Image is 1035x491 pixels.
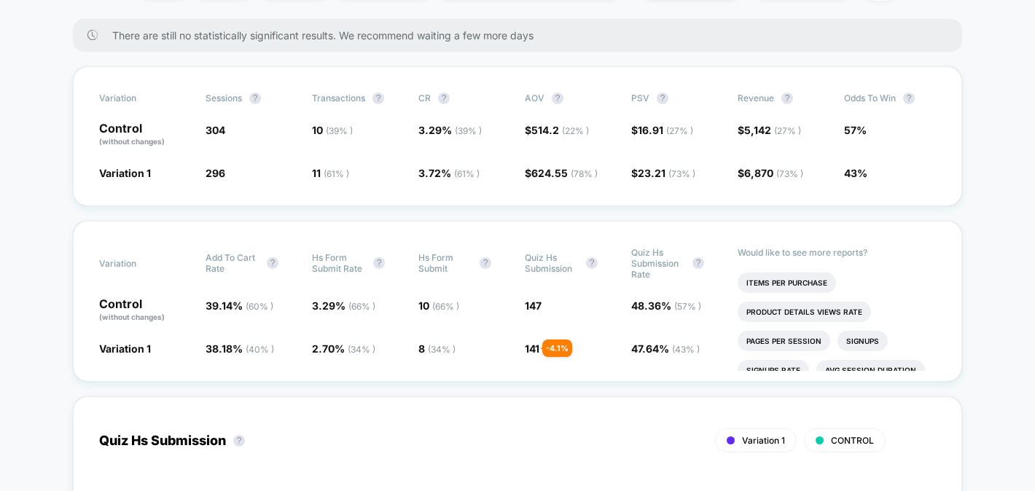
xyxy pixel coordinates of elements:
span: 514.2 [531,124,589,136]
span: 147 [525,299,542,312]
span: 39.14 % [206,299,273,312]
span: Quiz Hs Submission Rate [631,247,685,280]
span: ( 22 % ) [562,125,589,136]
span: 16.91 [638,124,693,136]
span: Hs Form Submit [418,252,472,274]
span: 8 [418,342,456,355]
span: $ [738,124,801,136]
span: AOV [525,93,544,103]
span: Hs Form Submit Rate [312,252,366,274]
span: ( 27 % ) [774,125,801,136]
span: ( 43 % ) [672,344,700,355]
button: ? [903,93,915,104]
span: Odds to Win [844,93,924,104]
div: - 4.1 % [542,339,572,357]
span: $ [525,124,589,136]
span: CR [418,93,431,103]
li: Product Details Views Rate [738,302,871,322]
span: 38.18 % [206,342,274,355]
span: ( 61 % ) [324,168,349,179]
span: ( 66 % ) [432,301,459,312]
span: ( 60 % ) [246,301,273,312]
span: $ [631,124,693,136]
span: Variation 1 [742,435,785,446]
button: ? [233,435,245,447]
li: Signups [837,331,888,351]
span: CONTROL [831,435,874,446]
span: 141 [525,342,539,355]
span: 48.36 % [631,299,701,312]
span: ( 66 % ) [348,301,375,312]
span: 23.21 [638,167,695,179]
li: Pages Per Session [738,331,830,351]
span: ( 73 % ) [776,168,803,179]
span: There are still no statistically significant results. We recommend waiting a few more days [112,29,933,42]
span: 43% [844,167,867,179]
li: Items Per Purchase [738,272,836,293]
span: 296 [206,167,225,179]
span: Revenue [738,93,774,103]
span: 624.55 [531,167,598,179]
span: 6,870 [744,167,803,179]
span: 3.72 % [418,167,480,179]
button: ? [692,257,704,269]
span: Variation 1 [99,167,151,179]
span: Add To Cart Rate [206,252,259,274]
span: ( 73 % ) [668,168,695,179]
li: Avg Session Duration [816,360,925,380]
button: ? [586,257,598,269]
span: 10 [312,124,353,136]
span: 304 [206,124,225,136]
button: ? [372,93,384,104]
span: ( 40 % ) [246,344,274,355]
p: Control [99,298,191,323]
span: (without changes) [99,137,165,146]
button: ? [267,257,278,269]
span: PSV [631,93,649,103]
button: ? [249,93,261,104]
p: Would like to see more reports? [738,247,936,258]
span: Variation [99,93,179,104]
li: Signups Rate [738,360,809,380]
span: ( 39 % ) [326,125,353,136]
span: Sessions [206,93,242,103]
span: ( 39 % ) [455,125,482,136]
span: Variation 1 [99,342,151,355]
span: $ [738,167,803,179]
span: 5,142 [744,124,801,136]
span: Variation [99,247,179,280]
span: $ [631,167,695,179]
span: 2.70 % [312,342,375,355]
button: ? [781,93,793,104]
span: 11 [312,167,349,179]
button: ? [480,257,491,269]
span: ( 61 % ) [454,168,480,179]
span: 47.64 % [631,342,700,355]
span: $ [525,167,598,179]
span: ( 34 % ) [428,344,456,355]
span: ( 78 % ) [571,168,598,179]
p: Control [99,122,191,147]
button: ? [657,93,668,104]
span: 10 [418,299,459,312]
button: ? [438,93,450,104]
span: 3.29 % [312,299,375,312]
span: (without changes) [99,313,165,321]
span: 3.29 % [418,124,482,136]
span: ( 34 % ) [348,344,375,355]
span: ( 27 % ) [666,125,693,136]
span: ( 57 % ) [674,301,701,312]
span: Quiz Hs Submission [525,252,579,274]
button: ? [552,93,563,104]
span: 57% [844,124,867,136]
button: ? [373,257,385,269]
span: Transactions [312,93,365,103]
